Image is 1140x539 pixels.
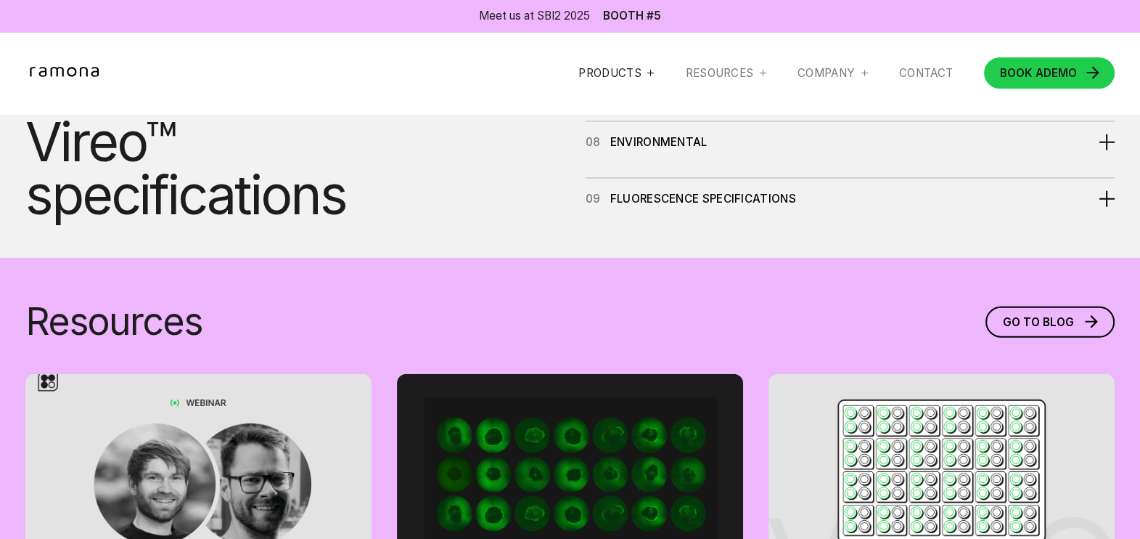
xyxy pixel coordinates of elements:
[899,66,953,81] a: Contact
[25,116,347,222] div: Vireo™ specifications
[610,135,708,150] div: Environmental
[25,67,107,79] a: home
[686,66,766,81] div: RESOURCES
[686,66,754,81] div: RESOURCES
[578,66,641,81] div: Products
[984,57,1115,89] a: BOOK ADEMO
[797,66,867,81] div: Company
[586,135,601,150] div: 08
[985,307,1115,338] a: Go to blog
[1000,66,1043,80] span: BOOK A
[603,10,661,21] a: Booth #5
[610,192,796,206] div: Fluorescence Specifications
[479,8,590,24] div: Meet us at SBI2 2025
[1000,68,1077,78] div: DEMO
[797,66,855,81] div: Company
[578,66,654,81] div: Products
[586,179,1115,222] div: 09Fluorescence Specifications
[586,192,601,206] div: 09
[586,122,1115,165] div: 08Environmental
[1003,315,1074,329] strong: Go to blog
[25,301,202,342] h3: Resources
